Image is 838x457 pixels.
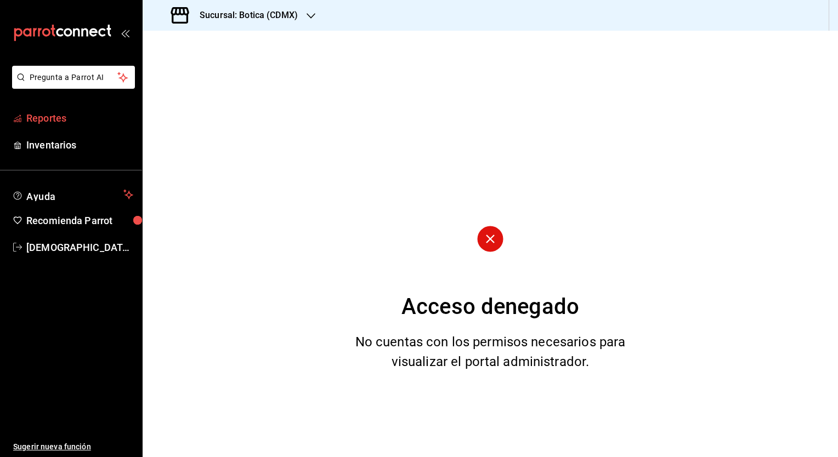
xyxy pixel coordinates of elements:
h3: Sucursal: Botica (CDMX) [191,9,298,22]
span: Ayuda [26,188,119,201]
span: Pregunta a Parrot AI [30,72,118,83]
span: Reportes [26,111,133,125]
span: Recomienda Parrot [26,213,133,228]
span: Inventarios [26,138,133,152]
span: Sugerir nueva función [13,441,133,453]
button: Pregunta a Parrot AI [12,66,135,89]
div: No cuentas con los permisos necesarios para visualizar el portal administrador. [342,332,639,372]
button: open_drawer_menu [121,28,129,37]
a: Pregunta a Parrot AI [8,79,135,91]
span: [DEMOGRAPHIC_DATA][PERSON_NAME][DATE] [26,240,133,255]
div: Acceso denegado [401,290,579,323]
